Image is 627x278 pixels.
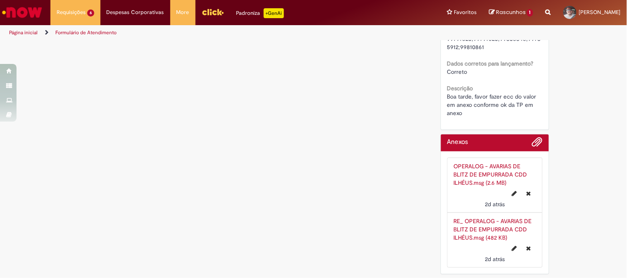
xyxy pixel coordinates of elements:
span: Boa tarde, favor fazer ecc do valor em anexo conforme ok da TP em anexo [447,93,538,117]
span: 2d atrás [485,200,505,208]
a: Página inicial [9,29,38,36]
a: OPERALOG - AVARIAS DE BLITZ DE EMPURRADA CDD ILHÉUS.msg (2.6 MB) [454,163,527,186]
span: 2d atrás [485,255,505,263]
b: Descrição [447,85,473,92]
a: Rascunhos [489,9,533,16]
a: RE_ OPERALOG - AVARIAS DE BLITZ DE EMPURRADA CDD ILHÉUS.msg (482 KB) [454,217,532,241]
button: Editar nome de arquivo RE_ OPERALOG - AVARIAS DE BLITZ DE EMPURRADA CDD ILHÉUS.msg [507,242,522,255]
span: 99797623;99797623;99836846;99785912;99810861 [447,35,541,51]
b: Dados corretos para lançamento? [447,60,534,67]
span: More [176,8,189,16]
span: Favoritos [454,8,477,16]
button: Excluir OPERALOG - AVARIAS DE BLITZ DE EMPURRADA CDD ILHÉUS.msg [522,187,536,200]
button: Editar nome de arquivo OPERALOG - AVARIAS DE BLITZ DE EMPURRADA CDD ILHÉUS.msg [507,187,522,200]
ul: Trilhas de página [6,25,412,40]
time: 27/08/2025 16:52:14 [485,255,505,263]
span: Requisições [57,8,86,16]
button: Adicionar anexos [532,137,543,151]
span: 6 [87,9,94,16]
button: Excluir RE_ OPERALOG - AVARIAS DE BLITZ DE EMPURRADA CDD ILHÉUS.msg [522,242,536,255]
img: ServiceNow [1,4,43,21]
h2: Anexos [447,139,468,146]
span: [PERSON_NAME] [579,9,621,16]
span: 1 [527,9,533,16]
div: Padroniza [236,8,284,18]
span: Rascunhos [496,8,526,16]
img: click_logo_yellow_360x200.png [202,6,224,18]
a: Formulário de Atendimento [55,29,117,36]
p: +GenAi [264,8,284,18]
span: Correto [447,68,467,75]
span: Despesas Corporativas [107,8,164,16]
